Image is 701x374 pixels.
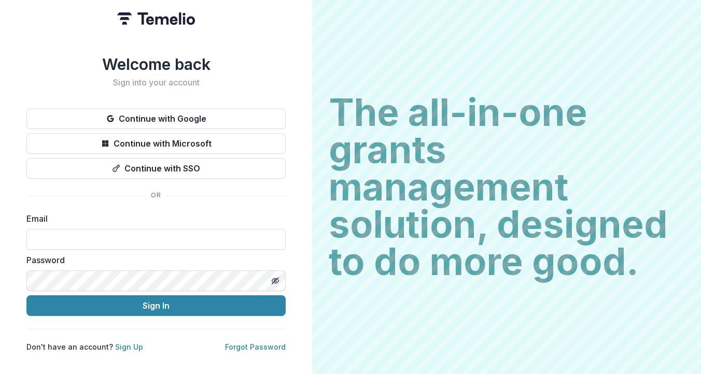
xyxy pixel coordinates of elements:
[117,12,195,25] img: Temelio
[26,158,286,179] button: Continue with SSO
[26,108,286,129] button: Continue with Google
[26,212,279,225] label: Email
[267,272,284,289] button: Toggle password visibility
[26,78,286,88] h2: Sign into your account
[26,295,286,316] button: Sign In
[26,55,286,74] h1: Welcome back
[26,133,286,154] button: Continue with Microsoft
[26,341,143,352] p: Don't have an account?
[26,254,279,266] label: Password
[115,342,143,351] a: Sign Up
[225,342,286,351] a: Forgot Password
